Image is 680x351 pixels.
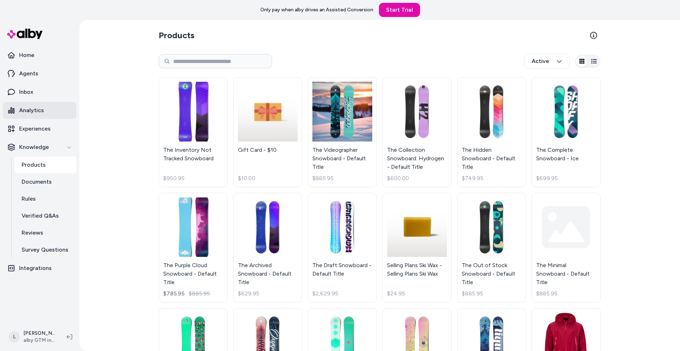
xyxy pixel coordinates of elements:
[3,139,76,156] button: Knowledge
[19,125,51,133] p: Experiences
[457,193,526,303] a: The Out of Stock Snowboard - Default TitleThe Out of Stock Snowboard - Default Title$885.95
[15,156,76,173] a: Products
[15,241,76,258] a: Survey Questions
[457,77,526,187] a: The Hidden Snowboard - Default TitleThe Hidden Snowboard - Default Title$749.95
[3,65,76,82] a: Agents
[19,143,49,151] p: Knowledge
[524,54,569,69] button: Active
[22,161,46,169] p: Products
[382,193,452,303] a: Selling Plans Ski Wax - Selling Plans Ski WaxSelling Plans Ski Wax - Selling Plans Ski Wax$24.95
[379,3,420,17] a: Start Trial
[19,106,44,115] p: Analytics
[233,193,302,303] a: The Archived Snowboard - Default TitleThe Archived Snowboard - Default Title$629.95
[22,178,52,186] p: Documents
[159,193,228,303] a: The Purple Cloud Snowboard - Default TitleThe Purple Cloud Snowboard - Default Title$785.95$885.95
[23,337,55,344] span: alby GTM internal
[308,193,377,303] a: The Draft Snowboard - Default TitleThe Draft Snowboard - Default Title$2,629.95
[3,120,76,137] a: Experiences
[15,207,76,224] a: Verified Q&As
[19,51,34,59] p: Home
[3,47,76,64] a: Home
[4,326,61,348] button: L[PERSON_NAME]alby GTM internal
[15,190,76,207] a: Rules
[19,69,38,78] p: Agents
[233,77,302,187] a: Gift Card - $10Gift Card - $10$10.00
[3,102,76,119] a: Analytics
[22,212,59,220] p: Verified Q&As
[15,224,76,241] a: Reviews
[22,229,43,237] p: Reviews
[382,77,452,187] a: The Collection Snowboard: Hydrogen - Default TitleThe Collection Snowboard: Hydrogen - Default Ti...
[8,331,20,343] span: L
[159,77,228,187] a: The Inventory Not Tracked SnowboardThe Inventory Not Tracked Snowboard$950.95
[3,260,76,277] a: Integrations
[22,195,36,203] p: Rules
[19,264,52,272] p: Integrations
[15,173,76,190] a: Documents
[3,84,76,100] a: Inbox
[23,330,55,337] p: [PERSON_NAME]
[19,88,33,96] p: Inbox
[308,77,377,187] a: The Videographer Snowboard - Default TitleThe Videographer Snowboard - Default Title$885.95
[159,30,194,41] h2: Products
[22,246,68,254] p: Survey Questions
[7,29,42,39] img: alby Logo
[532,77,601,187] a: The Complete Snowboard - IceThe Complete Snowboard - Ice$699.95
[260,6,373,13] p: Only pay when alby drives an Assisted Conversion
[532,193,601,303] a: The Minimal Snowboard - Default Title$885.95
